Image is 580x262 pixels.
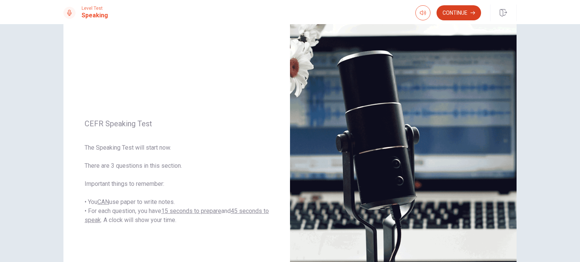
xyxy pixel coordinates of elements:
[161,207,221,215] u: 15 seconds to prepare
[82,11,108,20] h1: Speaking
[85,143,269,225] span: The Speaking Test will start now. There are 3 questions in this section. Important things to reme...
[85,119,269,128] span: CEFR Speaking Test
[97,198,109,205] u: CAN
[437,5,481,20] button: Continue
[82,6,108,11] span: Level Test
